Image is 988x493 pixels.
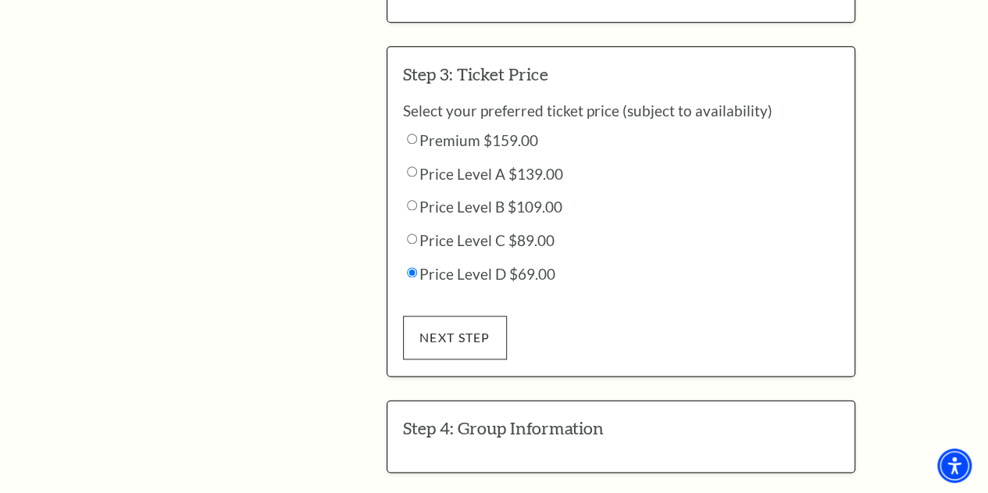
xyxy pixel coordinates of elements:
label: Price Level A $139.00 [403,165,563,183]
input: Price Level B $109.00 [407,200,417,210]
label: Price Level B $109.00 [403,198,562,216]
h3: Step 3: Ticket Price [403,63,839,87]
label: Premium $159.00 [403,131,538,149]
h3: Step 4: Group Information [403,416,839,441]
div: Accessibility Menu [937,448,972,483]
button: NEXT STEP [403,316,507,359]
input: Premium $159.00 [407,134,417,144]
input: Price Level C $89.00 [407,234,417,244]
label: Price Level C $89.00 [403,231,555,249]
input: Price Level A $139.00 [407,166,417,177]
label: Price Level D $69.00 [403,265,555,283]
input: Price Level D $69.00 [407,267,417,277]
label: Select your preferred ticket price (subject to availability) [403,102,772,120]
